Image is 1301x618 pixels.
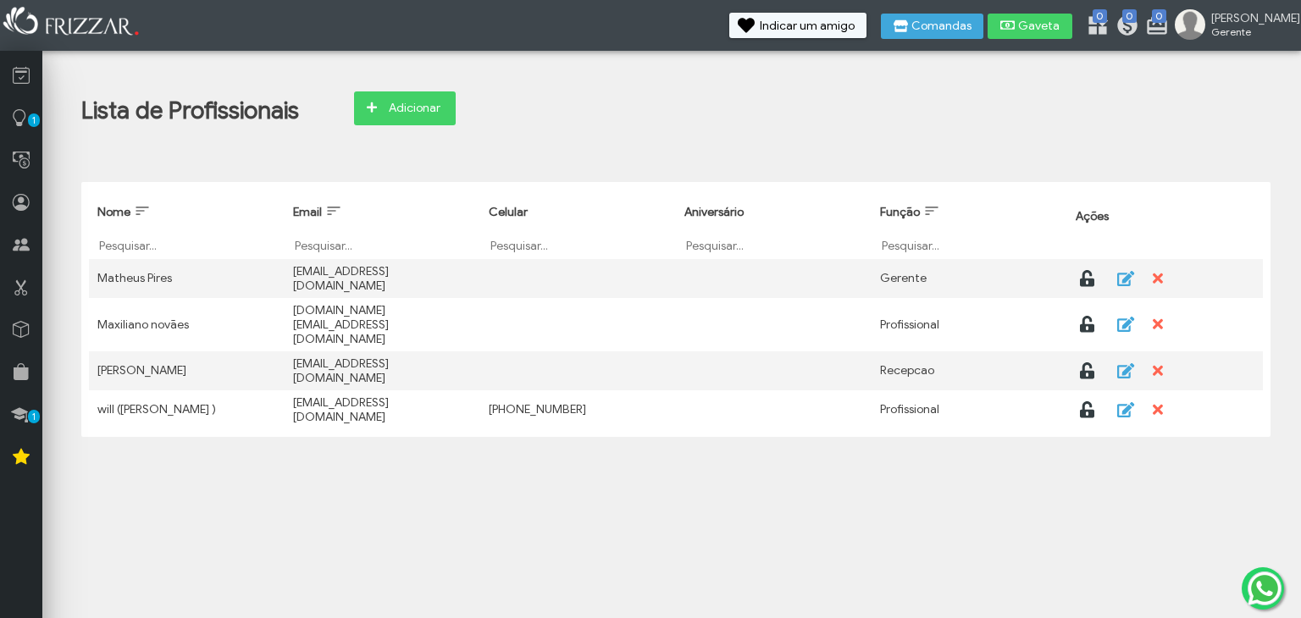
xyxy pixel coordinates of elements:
span: Email [293,205,322,219]
input: Pesquisar... [97,237,276,254]
th: Aniversário [676,190,872,259]
button: ui-button [1110,397,1136,422]
button: ui-button [1076,312,1101,337]
img: whatsapp.png [1244,568,1285,609]
div: [DOMAIN_NAME][EMAIL_ADDRESS][DOMAIN_NAME] [293,303,472,346]
th: Nome: activate to sort column ascending [89,190,285,259]
button: ui-button [1146,312,1171,337]
button: ui-button [1110,312,1136,337]
div: [PERSON_NAME] [97,363,276,378]
button: Adicionar [354,91,456,125]
div: [EMAIL_ADDRESS][DOMAIN_NAME] [293,356,472,385]
span: Gerente [1211,25,1287,38]
div: Matheus Pires [97,271,276,285]
span: [PERSON_NAME] [1211,11,1287,25]
span: Gaveta [1018,20,1060,32]
span: ui-button [1158,358,1160,383]
th: Celular [480,190,676,259]
h1: Lista de Profissionais [81,96,299,125]
a: 0 [1086,14,1103,41]
th: Função: activate to sort column ascending [872,190,1067,259]
button: ui-button [1110,358,1136,383]
span: 0 [1152,9,1166,23]
span: ui-button [1158,312,1160,337]
span: Indicar um amigo [760,20,855,32]
button: Comandas [881,14,983,39]
button: ui-button [1076,266,1101,291]
div: [EMAIL_ADDRESS][DOMAIN_NAME] [293,264,472,293]
input: Pesquisar... [880,237,1059,254]
button: ui-button [1146,397,1171,422]
span: ui-button [1122,266,1124,291]
span: ui-button [1088,358,1089,383]
th: Email: activate to sort column ascending [285,190,480,259]
button: ui-button [1146,266,1171,291]
a: 0 [1145,14,1162,41]
span: ui-button [1122,397,1124,422]
a: 0 [1116,14,1132,41]
button: Gaveta [988,14,1072,39]
span: Comandas [911,20,972,32]
button: ui-button [1110,266,1136,291]
div: Maxiliano novães [97,317,276,332]
span: 1 [28,113,40,127]
th: Ações [1067,190,1263,259]
div: [PHONE_NUMBER] [489,402,667,417]
button: Indicar um amigo [729,13,866,38]
span: 0 [1093,9,1107,23]
td: Profissional [872,298,1067,351]
span: ui-button [1088,266,1089,291]
span: Aniversário [684,205,744,219]
span: ui-button [1158,397,1160,422]
span: ui-button [1088,397,1089,422]
span: ui-button [1088,312,1089,337]
button: ui-button [1076,397,1101,422]
input: Pesquisar... [293,237,472,254]
span: Ações [1076,209,1109,223]
span: 0 [1122,9,1137,23]
span: Celular [489,205,528,219]
span: 1 [28,410,40,423]
input: Pesquisar... [684,237,863,254]
td: Recepcao [872,351,1067,390]
div: will ([PERSON_NAME] ) [97,402,276,417]
span: ui-button [1122,358,1124,383]
span: ui-button [1122,312,1124,337]
td: Profissional [872,390,1067,429]
span: Adicionar [385,96,444,121]
a: [PERSON_NAME] Gerente [1175,9,1293,43]
input: Pesquisar... [489,237,667,254]
span: ui-button [1158,266,1160,291]
button: ui-button [1146,358,1171,383]
span: Função [880,205,920,219]
button: ui-button [1076,358,1101,383]
span: Nome [97,205,130,219]
td: Gerente [872,259,1067,298]
div: [EMAIL_ADDRESS][DOMAIN_NAME] [293,395,472,424]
